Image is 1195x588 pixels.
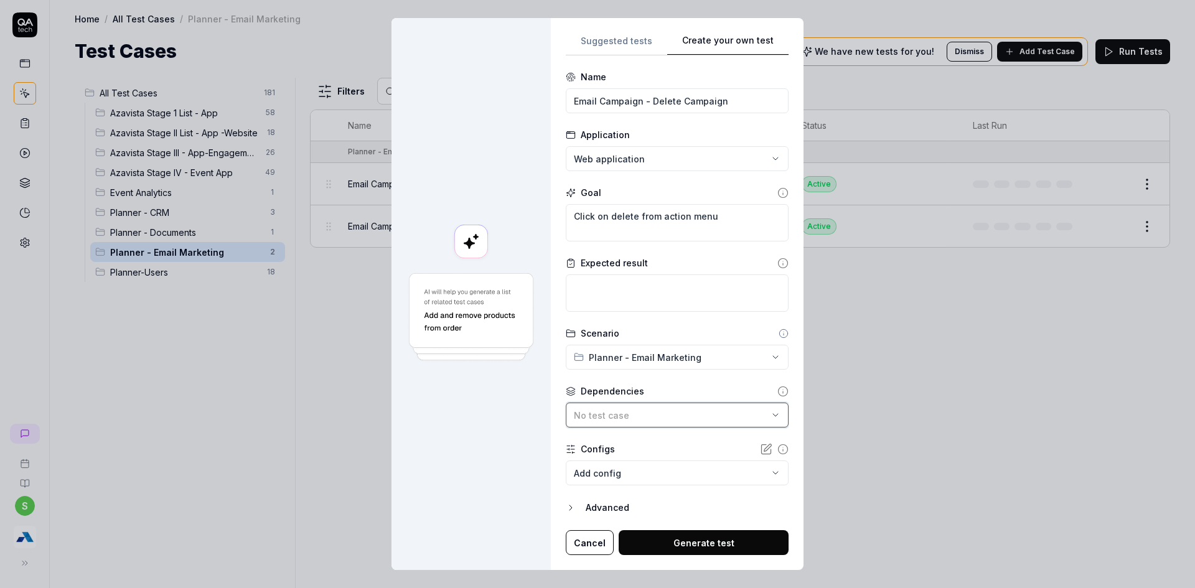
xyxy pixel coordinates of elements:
[581,128,630,141] div: Application
[566,345,789,370] button: Planner - Email Marketing
[566,403,789,427] button: No test case
[581,186,601,199] div: Goal
[566,500,789,515] button: Advanced
[581,327,619,340] div: Scenario
[566,33,667,55] button: Suggested tests
[581,70,606,83] div: Name
[566,146,789,171] button: Web application
[574,410,629,421] span: No test case
[667,33,789,55] button: Create your own test
[566,530,614,555] button: Cancel
[581,256,648,269] div: Expected result
[589,351,701,364] span: Planner - Email Marketing
[406,271,536,363] img: Generate a test using AI
[574,152,645,166] span: Web application
[619,530,789,555] button: Generate test
[586,500,789,515] div: Advanced
[581,442,615,455] div: Configs
[581,385,644,398] div: Dependencies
